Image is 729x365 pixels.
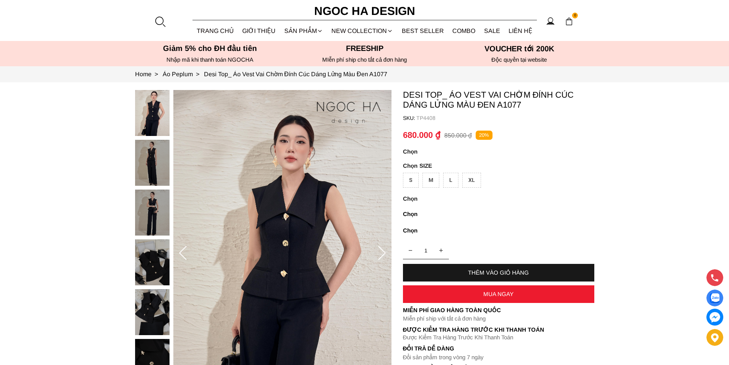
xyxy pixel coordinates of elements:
h6: Đổi trả dễ dàng [403,345,594,352]
input: Quantity input [403,243,449,258]
font: Miễn phí ship với tất cả đơn hàng [403,315,486,322]
img: Desi Top_ Áo Vest Vai Chờm Đính Cúc Dáng Lửng Màu Đen A1077_mini_2 [135,190,170,236]
p: SIZE [403,162,594,169]
a: TRANG CHỦ [192,21,238,41]
font: Miễn phí giao hàng toàn quốc [403,307,501,313]
p: 680.000 ₫ [403,130,440,140]
font: Nhập mã khi thanh toán NGOCHA [166,56,253,63]
h6: MIễn phí ship cho tất cả đơn hàng [290,56,440,63]
img: Desi Top_ Áo Vest Vai Chờm Đính Cúc Dáng Lửng Màu Đen A1077_mini_1 [135,140,170,186]
p: Được Kiểm Tra Hàng Trước Khi Thanh Toán [403,334,594,341]
div: XL [462,173,481,188]
p: TP4408 [416,115,594,121]
img: Display image [710,293,719,303]
span: > [193,71,202,77]
div: THÊM VÀO GIỎ HÀNG [403,269,594,276]
a: Link to Desi Top_ Áo Vest Vai Chờm Đính Cúc Dáng Lửng Màu Đen A1077 [204,71,387,77]
a: NEW COLLECTION [327,21,398,41]
p: Desi Top_ Áo Vest Vai Chờm Đính Cúc Dáng Lửng Màu Đen A1077 [403,90,594,110]
a: Display image [706,290,723,306]
font: Giảm 5% cho ĐH đầu tiên [163,44,257,52]
div: S [403,173,419,188]
img: img-CART-ICON-ksit0nf1 [565,17,573,26]
a: Combo [448,21,480,41]
a: LIÊN HỆ [504,21,537,41]
a: Link to Áo Peplum [163,71,204,77]
div: L [443,173,458,188]
span: > [152,71,161,77]
a: GIỚI THIỆU [238,21,280,41]
div: SẢN PHẨM [280,21,328,41]
p: 850.000 ₫ [444,132,472,139]
a: Ngoc Ha Design [307,2,422,20]
a: BEST SELLER [398,21,448,41]
p: Được Kiểm Tra Hàng Trước Khi Thanh Toán [403,326,594,333]
p: 20% [476,131,493,140]
img: Desi Top_ Áo Vest Vai Chờm Đính Cúc Dáng Lửng Màu Đen A1077_mini_4 [135,289,170,335]
div: M [422,173,439,188]
h6: Độc quyền tại website [444,56,594,63]
a: SALE [480,21,505,41]
a: Link to Home [135,71,163,77]
font: Freeship [346,44,383,52]
h6: SKU: [403,115,416,121]
span: 0 [572,13,578,19]
img: Desi Top_ Áo Vest Vai Chờm Đính Cúc Dáng Lửng Màu Đen A1077_mini_3 [135,239,170,285]
h5: VOUCHER tới 200K [444,44,594,53]
div: MUA NGAY [403,291,594,297]
img: Desi Top_ Áo Vest Vai Chờm Đính Cúc Dáng Lửng Màu Đen A1077_mini_0 [135,90,170,136]
font: Đổi sản phẩm trong vòng 7 ngày [403,354,484,360]
a: messenger [706,309,723,326]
